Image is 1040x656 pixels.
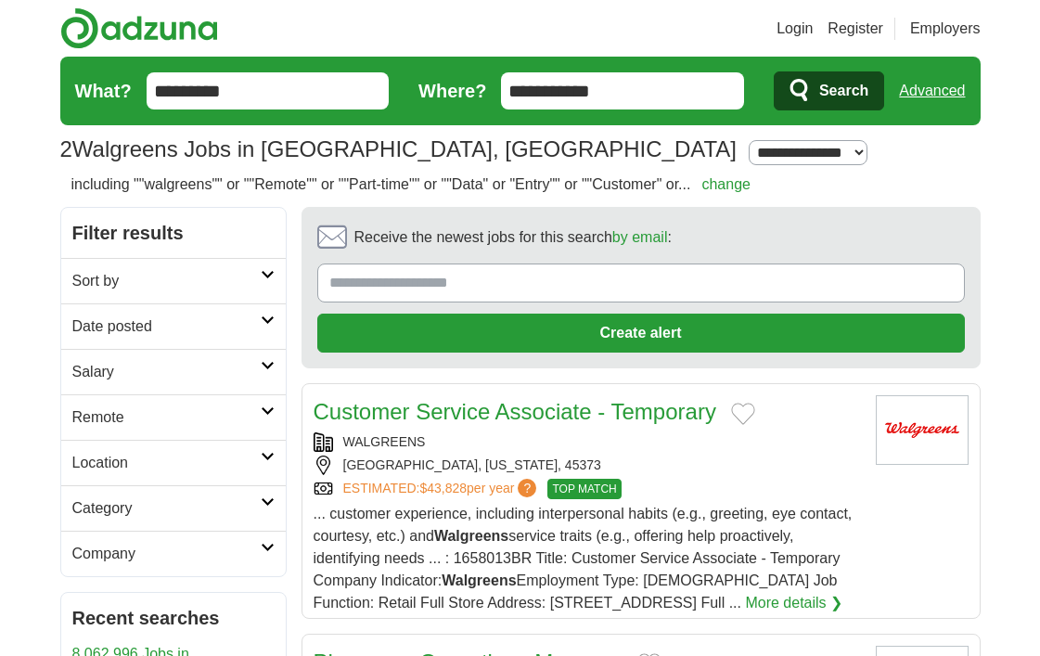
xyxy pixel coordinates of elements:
[419,481,467,495] span: $43,828
[72,497,261,520] h2: Category
[518,479,536,497] span: ?
[314,506,853,611] span: ... customer experience, including interpersonal habits (e.g., greeting, eye contact, courtesy, e...
[828,18,883,40] a: Register
[72,361,261,383] h2: Salary
[547,479,621,499] span: TOP MATCH
[343,479,541,499] a: ESTIMATED:$43,828per year?
[910,18,981,40] a: Employers
[61,303,286,349] a: Date posted
[434,528,508,544] strong: Walgreens
[61,531,286,576] a: Company
[72,270,261,292] h2: Sort by
[612,229,668,245] a: by email
[343,434,426,449] a: WALGREENS
[442,572,516,588] strong: Walgreens
[71,174,751,196] h2: including ""walgreens"" or ""Remote"" or ""Part-time"" or ""Data" or "Entry"" or ""Customer" or...
[701,176,751,192] a: change
[61,349,286,394] a: Salary
[72,543,261,565] h2: Company
[745,592,842,614] a: More details ❯
[314,456,861,475] div: [GEOGRAPHIC_DATA], [US_STATE], 45373
[60,136,738,161] h1: Walgreens Jobs in [GEOGRAPHIC_DATA], [GEOGRAPHIC_DATA]
[418,77,486,105] label: Where?
[774,71,884,110] button: Search
[60,133,72,166] span: 2
[61,485,286,531] a: Category
[899,72,965,109] a: Advanced
[314,399,716,424] a: Customer Service Associate - Temporary
[317,314,965,353] button: Create alert
[72,315,261,338] h2: Date posted
[61,258,286,303] a: Sort by
[72,452,261,474] h2: Location
[876,395,969,465] img: Walgreens logo
[60,7,218,49] img: Adzuna logo
[61,394,286,440] a: Remote
[777,18,813,40] a: Login
[819,72,868,109] span: Search
[354,226,672,249] span: Receive the newest jobs for this search :
[61,208,286,258] h2: Filter results
[731,403,755,425] button: Add to favorite jobs
[72,604,275,632] h2: Recent searches
[75,77,132,105] label: What?
[61,440,286,485] a: Location
[72,406,261,429] h2: Remote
